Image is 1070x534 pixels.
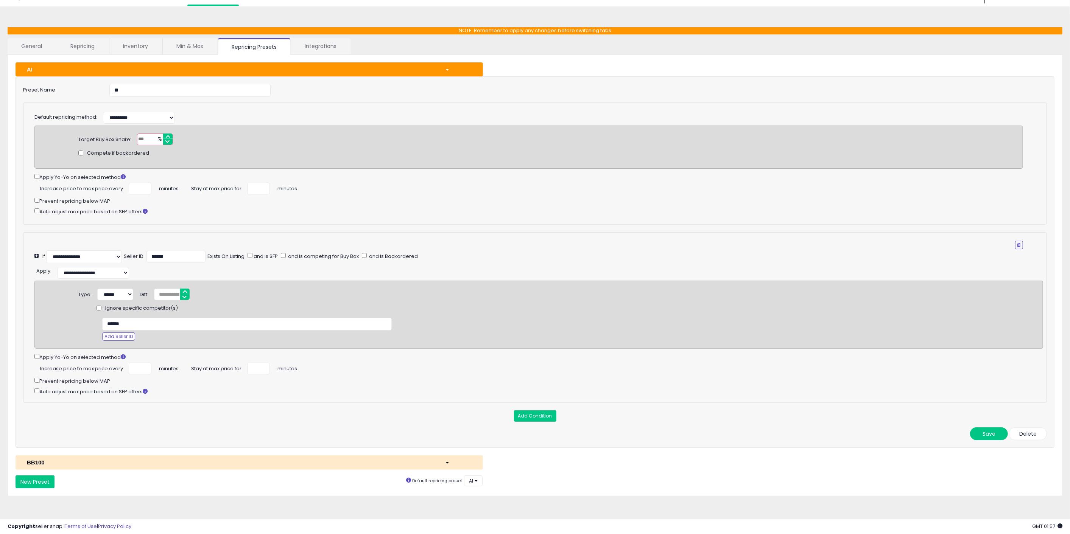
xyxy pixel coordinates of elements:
[291,38,350,54] a: Integrations
[36,265,51,275] div: :
[21,458,439,466] div: BB100
[124,253,143,260] div: Seller ID
[252,253,278,260] span: and is SFP
[970,427,1008,440] button: Save
[191,363,241,373] span: Stay at max price for
[277,363,298,373] span: minutes.
[16,475,55,488] button: New Preset
[34,376,1043,385] div: Prevent repricing below MAP
[1017,243,1021,247] i: Remove Condition
[40,363,123,373] span: Increase price to max price every
[16,62,483,76] button: AI
[8,523,131,530] div: seller snap | |
[78,289,92,298] div: Type:
[87,150,149,157] span: Compete if backordered
[34,196,1023,205] div: Prevent repricing below MAP
[36,267,50,275] span: Apply
[514,410,556,422] button: Add Condition
[57,38,108,54] a: Repricing
[16,455,483,469] button: BB100
[469,478,473,484] span: AI
[218,38,290,55] a: Repricing Presets
[17,84,104,94] label: Preset Name
[40,183,123,192] span: Increase price to max price every
[34,114,97,121] label: Default repricing method:
[102,332,135,341] button: Add Seller ID
[1009,427,1047,440] button: Delete
[21,65,439,73] div: AI
[8,27,1062,34] p: NOTE: Remember to apply any changes before switching tabs
[8,523,35,530] strong: Copyright
[191,183,241,192] span: Stay at max price for
[34,207,1023,216] div: Auto adjust max price based on SFP offers
[287,253,359,260] span: and is competing for Buy Box
[163,38,217,54] a: Min & Max
[98,523,131,530] a: Privacy Policy
[34,172,1023,181] div: Apply Yo-Yo on selected method
[65,523,97,530] a: Terms of Use
[153,134,165,145] span: %
[1032,523,1062,530] span: 2025-08-10 01:57 GMT
[159,183,180,192] span: minutes.
[105,305,178,312] span: Ignore specific competitor(s)
[109,38,162,54] a: Inventory
[8,38,56,54] a: General
[78,133,131,143] div: Target Buy Box Share:
[140,289,148,298] div: Diff:
[412,478,463,484] small: Default repricing preset:
[277,183,298,192] span: minutes.
[34,352,1043,361] div: Apply Yo-Yo on selected method
[368,253,418,260] span: and is Backordered
[464,475,483,486] button: AI
[159,363,180,373] span: minutes.
[34,387,1043,396] div: Auto adjust max price based on SFP offers
[207,253,245,260] div: Exists On Listing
